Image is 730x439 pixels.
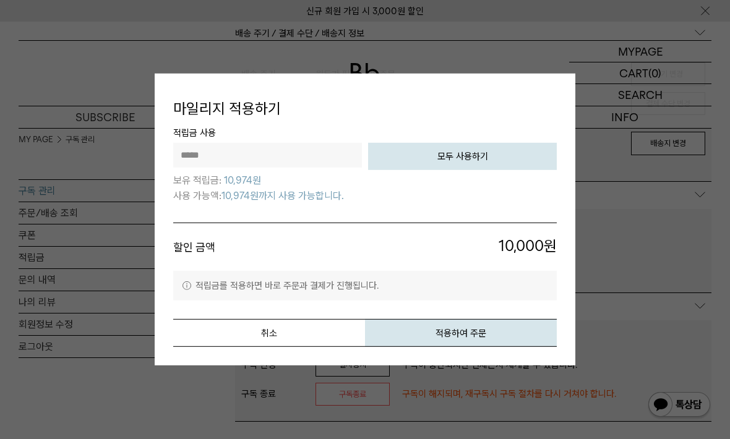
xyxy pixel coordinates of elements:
span: 보유 적립금: [173,172,221,188]
button: 모두 사용하기 [368,142,557,169]
span: 원 [365,236,557,259]
button: 적용하여 주문 [365,319,557,347]
span: 사용 가능액: [173,188,221,204]
span: 10,000 [499,236,544,257]
span: 10,974원 [224,172,261,188]
span: 10,974원까지 사용 가능합니다. [221,188,344,204]
p: 적립금를 적용하면 바로 주문과 결제가 진행됩니다. [173,271,557,300]
strong: 할인 금액 [173,241,215,254]
span: 적립금 사용 [173,125,557,142]
h4: 마일리지 적용하기 [173,92,557,126]
button: 취소 [173,319,365,347]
